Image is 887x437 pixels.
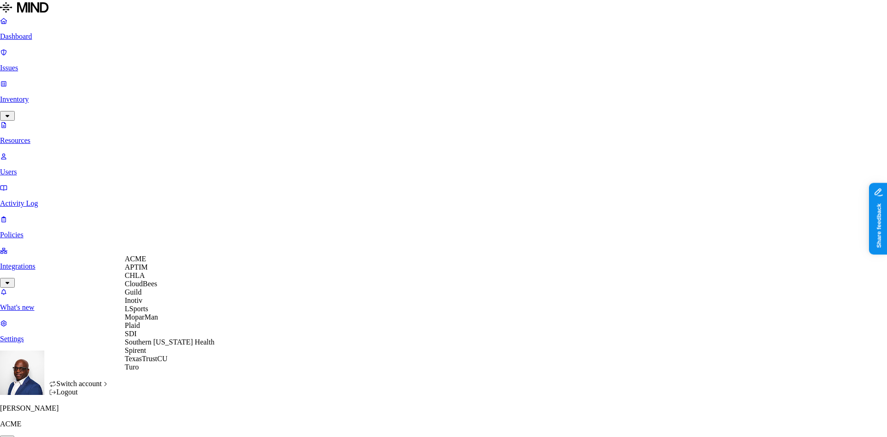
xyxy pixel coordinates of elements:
span: Southern [US_STATE] Health [125,338,214,346]
span: Turo [125,363,139,371]
span: TexasTrustCU [125,355,168,363]
span: LSports [125,305,148,313]
span: Switch account [56,380,102,388]
span: Inotiv [125,296,142,304]
span: CloudBees [125,280,157,288]
div: Logout [49,388,109,396]
span: Plaid [125,321,140,329]
span: SDI [125,330,137,338]
span: CHLA [125,271,145,279]
span: APTIM [125,263,148,271]
span: Spirent [125,346,146,354]
span: ACME [125,255,146,263]
span: MoparMan [125,313,158,321]
span: Guild [125,288,141,296]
